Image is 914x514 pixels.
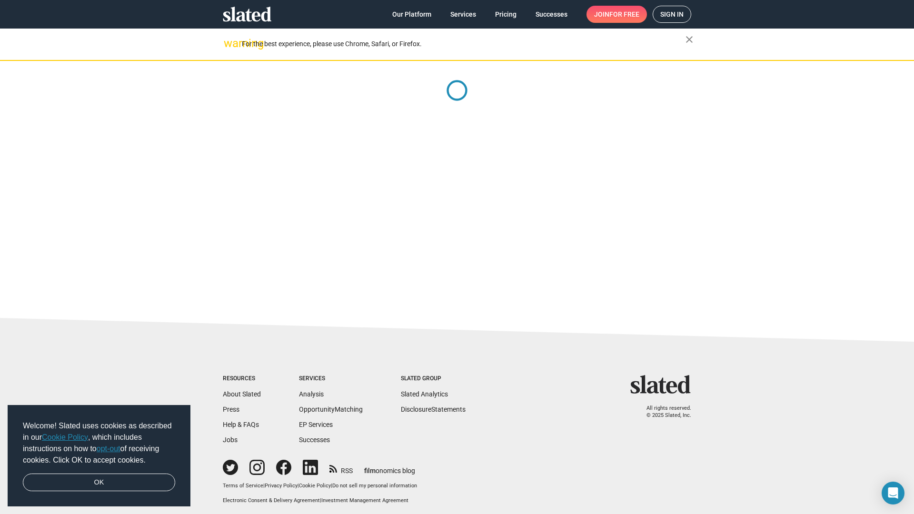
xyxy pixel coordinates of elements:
[684,34,695,45] mat-icon: close
[223,421,259,428] a: Help & FAQs
[401,405,466,413] a: DisclosureStatements
[392,6,431,23] span: Our Platform
[321,497,408,504] a: Investment Management Agreement
[299,390,324,398] a: Analysis
[223,375,261,383] div: Resources
[320,497,321,504] span: |
[224,38,235,49] mat-icon: warning
[660,6,684,22] span: Sign in
[536,6,567,23] span: Successes
[242,38,685,50] div: For the best experience, please use Chrome, Safari, or Firefox.
[609,6,639,23] span: for free
[450,6,476,23] span: Services
[653,6,691,23] a: Sign in
[487,6,524,23] a: Pricing
[329,461,353,475] a: RSS
[97,445,120,453] a: opt-out
[332,483,417,490] button: Do not sell my personal information
[223,497,320,504] a: Electronic Consent & Delivery Agreement
[23,474,175,492] a: dismiss cookie message
[299,436,330,444] a: Successes
[298,483,299,489] span: |
[594,6,639,23] span: Join
[882,482,904,504] div: Open Intercom Messenger
[364,467,376,474] span: film
[263,483,265,489] span: |
[299,483,331,489] a: Cookie Policy
[23,420,175,466] span: Welcome! Slated uses cookies as described in our , which includes instructions on how to of recei...
[42,433,88,441] a: Cookie Policy
[401,390,448,398] a: Slated Analytics
[223,390,261,398] a: About Slated
[299,405,363,413] a: OpportunityMatching
[299,375,363,383] div: Services
[586,6,647,23] a: Joinfor free
[364,459,415,475] a: filmonomics blog
[443,6,484,23] a: Services
[265,483,298,489] a: Privacy Policy
[223,405,239,413] a: Press
[223,483,263,489] a: Terms of Service
[8,405,190,507] div: cookieconsent
[223,436,238,444] a: Jobs
[331,483,332,489] span: |
[299,421,333,428] a: EP Services
[401,375,466,383] div: Slated Group
[495,6,517,23] span: Pricing
[528,6,575,23] a: Successes
[636,405,691,419] p: All rights reserved. © 2025 Slated, Inc.
[385,6,439,23] a: Our Platform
